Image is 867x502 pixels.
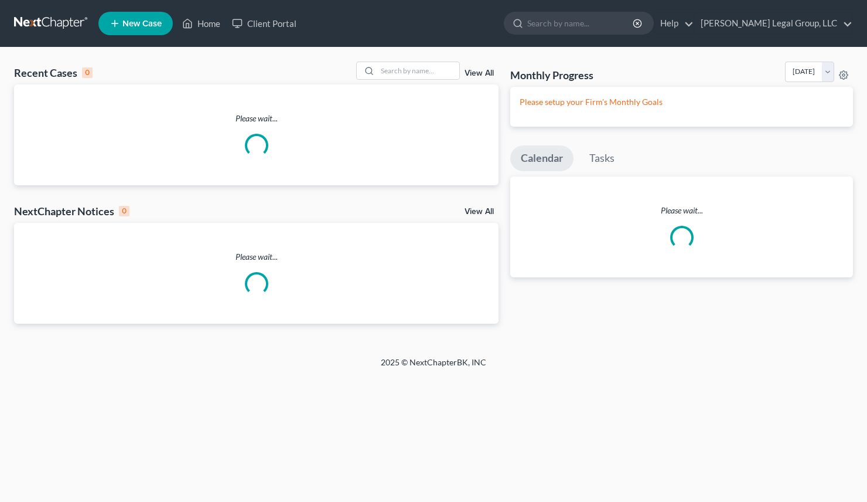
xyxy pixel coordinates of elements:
h3: Monthly Progress [510,68,593,82]
a: Client Portal [226,13,302,34]
a: View All [465,69,494,77]
p: Please wait... [510,205,853,216]
a: Help [654,13,694,34]
div: 0 [119,206,129,216]
div: 0 [82,67,93,78]
a: Tasks [579,145,625,171]
a: [PERSON_NAME] Legal Group, LLC [695,13,852,34]
input: Search by name... [377,62,459,79]
p: Please wait... [14,251,499,263]
a: View All [465,208,494,216]
p: Please wait... [14,113,499,124]
div: 2025 © NextChapterBK, INC [100,357,767,378]
input: Search by name... [527,12,634,34]
span: New Case [122,19,162,28]
a: Home [176,13,226,34]
p: Please setup your Firm's Monthly Goals [520,96,844,108]
div: Recent Cases [14,66,93,80]
div: NextChapter Notices [14,204,129,218]
a: Calendar [510,145,574,171]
